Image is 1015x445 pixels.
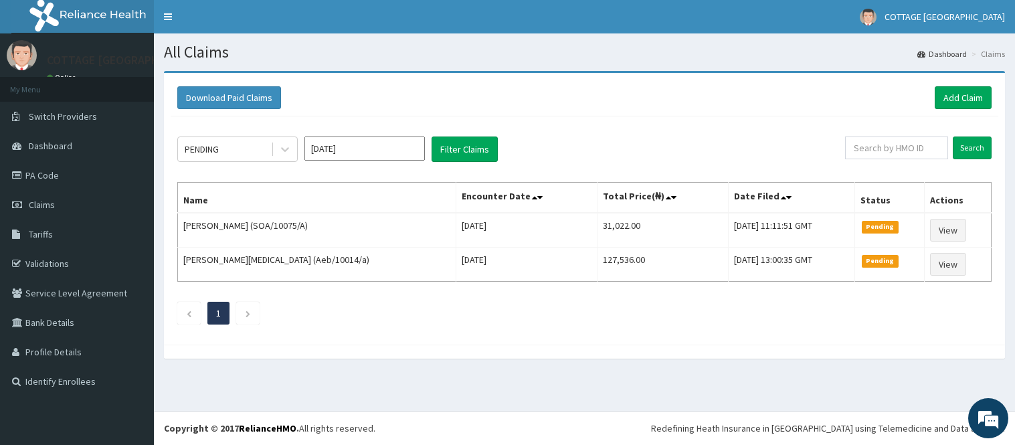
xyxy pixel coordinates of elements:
[29,228,53,240] span: Tariffs
[917,48,967,60] a: Dashboard
[862,255,899,267] span: Pending
[860,9,876,25] img: User Image
[729,213,855,248] td: [DATE] 11:11:51 GMT
[855,183,925,213] th: Status
[597,248,729,282] td: 127,536.00
[930,219,966,242] a: View
[186,307,192,319] a: Previous page
[456,213,597,248] td: [DATE]
[29,110,97,122] span: Switch Providers
[164,422,299,434] strong: Copyright © 2017 .
[729,248,855,282] td: [DATE] 13:00:35 GMT
[177,86,281,109] button: Download Paid Claims
[239,422,296,434] a: RelianceHMO
[29,199,55,211] span: Claims
[885,11,1005,23] span: COTTAGE [GEOGRAPHIC_DATA]
[245,307,251,319] a: Next page
[862,221,899,233] span: Pending
[845,137,948,159] input: Search by HMO ID
[924,183,991,213] th: Actions
[432,137,498,162] button: Filter Claims
[7,40,37,70] img: User Image
[164,43,1005,61] h1: All Claims
[930,253,966,276] a: View
[597,213,729,248] td: 31,022.00
[178,248,456,282] td: [PERSON_NAME][MEDICAL_DATA] (Aeb/10014/a)
[729,183,855,213] th: Date Filed
[47,73,79,82] a: Online
[953,137,992,159] input: Search
[154,411,1015,445] footer: All rights reserved.
[216,307,221,319] a: Page 1 is your current page
[456,183,597,213] th: Encounter Date
[597,183,729,213] th: Total Price(₦)
[935,86,992,109] a: Add Claim
[178,183,456,213] th: Name
[968,48,1005,60] li: Claims
[456,248,597,282] td: [DATE]
[185,143,219,156] div: PENDING
[29,140,72,152] span: Dashboard
[47,54,208,66] p: COTTAGE [GEOGRAPHIC_DATA]
[304,137,425,161] input: Select Month and Year
[178,213,456,248] td: [PERSON_NAME] (SOA/10075/A)
[651,422,1005,435] div: Redefining Heath Insurance in [GEOGRAPHIC_DATA] using Telemedicine and Data Science!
